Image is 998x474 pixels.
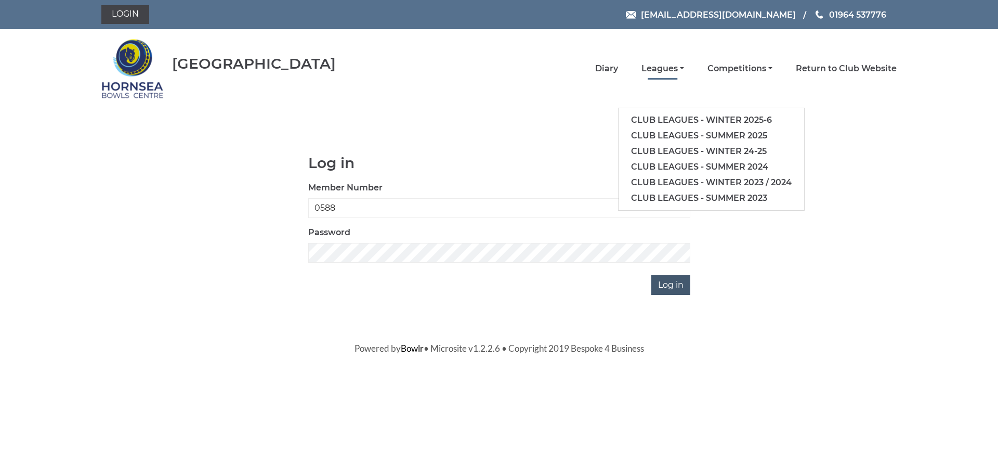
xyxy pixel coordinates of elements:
a: Club leagues - Winter 2023 / 2024 [619,175,804,190]
a: Diary [595,63,618,74]
span: Powered by • Microsite v1.2.2.6 • Copyright 2019 Bespoke 4 Business [354,343,644,354]
a: Leagues [641,63,684,74]
a: Login [101,5,149,24]
label: Member Number [308,182,383,194]
img: Phone us [816,10,823,19]
a: Club leagues - Summer 2024 [619,159,804,175]
a: Phone us 01964 537776 [814,8,886,21]
a: Bowlr [401,343,424,354]
a: Club leagues - Summer 2023 [619,190,804,206]
div: [GEOGRAPHIC_DATA] [172,56,336,72]
ul: Leagues [618,108,805,211]
a: Email [EMAIL_ADDRESS][DOMAIN_NAME] [626,8,796,21]
input: Log in [651,275,690,295]
a: Club leagues - Winter 24-25 [619,144,804,159]
a: Return to Club Website [796,63,897,74]
img: Hornsea Bowls Centre [101,32,164,105]
a: Club leagues - Summer 2025 [619,128,804,144]
h1: Log in [308,155,690,171]
a: Club leagues - Winter 2025-6 [619,112,804,128]
span: [EMAIL_ADDRESS][DOMAIN_NAME] [641,9,796,19]
img: Email [626,11,636,19]
span: 01964 537776 [829,9,886,19]
a: Competitions [707,63,772,74]
label: Password [308,226,350,239]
